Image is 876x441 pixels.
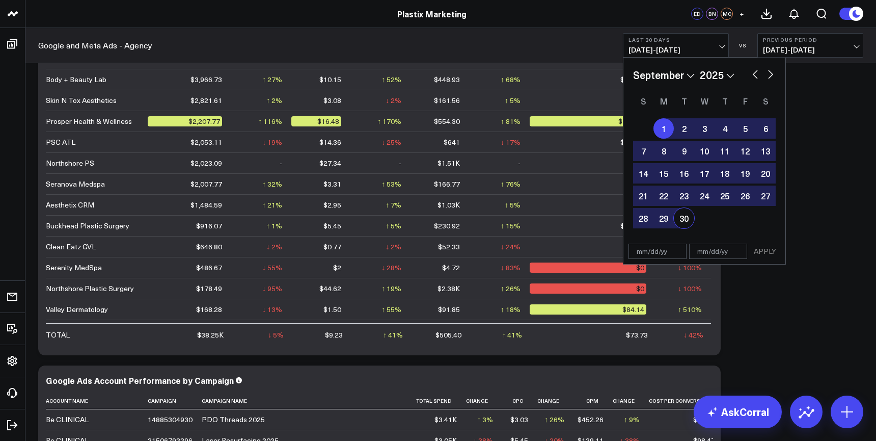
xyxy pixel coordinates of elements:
[434,221,460,231] div: $230.92
[633,93,653,109] div: Sunday
[544,414,564,425] div: ↑ 26%
[434,74,460,85] div: $448.93
[46,95,117,106] div: Skin N Tox Aesthetics
[258,116,282,126] div: ↑ 116%
[502,330,522,340] div: ↑ 41%
[628,244,687,259] input: mm/dd/yy
[46,179,105,189] div: Seranova Medspa
[381,137,401,147] div: ↓ 25%
[437,158,460,168] div: $1.51K
[501,137,521,147] div: ↓ 17%
[268,330,284,340] div: ↓ 5%
[262,137,282,147] div: ↓ 19%
[46,263,102,273] div: Serenity MedSpa
[620,137,646,147] div: $186.65
[197,330,224,340] div: $38.25K
[501,116,521,126] div: ↑ 81%
[501,304,521,315] div: ↑ 18%
[502,393,537,409] th: Cpc
[435,330,461,340] div: $505.40
[444,137,460,147] div: $641
[501,179,521,189] div: ↑ 76%
[280,158,282,168] div: -
[46,375,234,386] div: Google Ads Account Performance by Campaign
[196,283,222,294] div: $178.49
[683,330,703,340] div: ↓ 42%
[46,414,89,425] div: Be CLINICAL
[323,221,341,231] div: $5.45
[537,393,573,409] th: Change
[757,33,863,58] button: Previous Period[DATE]-[DATE]
[416,393,466,409] th: Total Spend
[190,200,222,210] div: $1,484.59
[623,33,729,58] button: Last 30 Days[DATE]-[DATE]
[735,8,748,20] button: +
[734,42,752,48] div: VS
[693,414,715,425] div: $20.09
[653,93,674,109] div: Monday
[323,304,341,315] div: $1.50
[46,393,148,409] th: Account Name
[437,283,460,294] div: $2.38K
[196,304,222,315] div: $168.28
[46,283,134,294] div: Northshore Plastic Surgery
[319,283,341,294] div: $44.62
[434,116,460,126] div: $554.30
[628,46,723,54] span: [DATE] - [DATE]
[466,393,502,409] th: Change
[46,116,132,126] div: Prosper Health & Wellness
[678,263,702,273] div: ↓ 100%
[399,158,401,168] div: -
[46,137,75,147] div: PSC ATL
[763,37,858,43] b: Previous Period
[518,158,521,168] div: -
[678,304,702,315] div: ↑ 510%
[266,221,282,231] div: ↑ 1%
[501,263,521,273] div: ↓ 83%
[190,179,222,189] div: $2,007.77
[694,93,715,109] div: Wednesday
[678,283,702,294] div: ↓ 100%
[148,116,222,126] div: $2,207.77
[510,414,528,425] div: $3.03
[706,8,718,20] div: BN
[386,242,401,252] div: ↓ 2%
[262,263,282,273] div: ↓ 55%
[46,221,129,231] div: Buckhead Plastic Surgery
[381,304,401,315] div: ↑ 55%
[721,8,733,20] div: MC
[46,74,106,85] div: Body + Beauty Lab
[740,10,744,17] span: +
[262,74,282,85] div: ↑ 27%
[381,263,401,273] div: ↓ 28%
[323,95,341,106] div: $3.08
[38,40,152,51] a: Google and Meta Ads - Agency
[501,74,521,85] div: ↑ 68%
[530,116,646,126] div: $169.84
[434,179,460,189] div: $166.77
[262,304,282,315] div: ↓ 13%
[613,393,649,409] th: Change
[620,74,646,85] div: $120.20
[750,244,780,259] button: APPLY
[694,396,782,428] a: AskCorral
[323,179,341,189] div: $3.31
[148,393,202,409] th: Campaign
[46,304,108,315] div: Valley Dermatology
[386,95,401,106] div: ↓ 2%
[333,263,341,273] div: $2
[46,242,96,252] div: Clean Eatz GVL
[325,330,343,340] div: $9.23
[383,330,403,340] div: ↑ 41%
[438,304,460,315] div: $91.85
[763,46,858,54] span: [DATE] - [DATE]
[323,200,341,210] div: $2.95
[266,95,282,106] div: ↑ 2%
[715,93,735,109] div: Thursday
[196,242,222,252] div: $646.80
[649,393,724,409] th: Cost Per Conversion
[434,95,460,106] div: $161.56
[319,137,341,147] div: $14.36
[266,242,282,252] div: ↓ 2%
[381,74,401,85] div: ↑ 52%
